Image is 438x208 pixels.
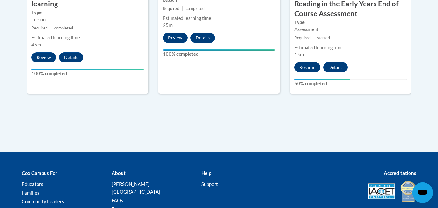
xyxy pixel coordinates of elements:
[412,182,433,203] iframe: Button to launch messaging window
[163,22,173,28] span: 25m
[294,26,407,33] div: Assessment
[163,33,188,43] button: Review
[294,19,407,26] label: Type
[31,9,144,16] label: Type
[186,6,205,11] span: completed
[31,16,144,23] div: Lesson
[294,36,311,40] span: Required
[22,170,57,176] b: Cox Campus For
[163,51,275,58] label: 100% completed
[323,62,348,72] button: Details
[384,170,416,176] b: Accreditations
[54,26,73,30] span: completed
[182,6,183,11] span: |
[112,197,123,203] a: FAQs
[163,6,179,11] span: Required
[31,26,48,30] span: Required
[201,170,211,176] b: Help
[368,183,395,199] img: Accredited IACET® Provider
[201,181,218,187] a: Support
[31,34,144,41] div: Estimated learning time:
[294,44,407,51] div: Estimated learning time:
[294,62,320,72] button: Resume
[59,52,83,62] button: Details
[163,15,275,22] div: Estimated learning time:
[294,80,407,87] label: 50% completed
[31,70,144,77] label: 100% completed
[31,69,144,70] div: Your progress
[163,49,275,51] div: Your progress
[294,52,304,57] span: 15m
[190,33,215,43] button: Details
[31,42,41,47] span: 45m
[22,198,64,204] a: Community Leaders
[317,36,330,40] span: started
[22,181,43,187] a: Educators
[294,79,350,80] div: Your progress
[313,36,315,40] span: |
[400,180,416,203] img: IDA® Accredited
[112,181,160,195] a: [PERSON_NAME][GEOGRAPHIC_DATA]
[31,52,56,62] button: Review
[22,190,39,196] a: Families
[50,26,52,30] span: |
[112,170,126,176] b: About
